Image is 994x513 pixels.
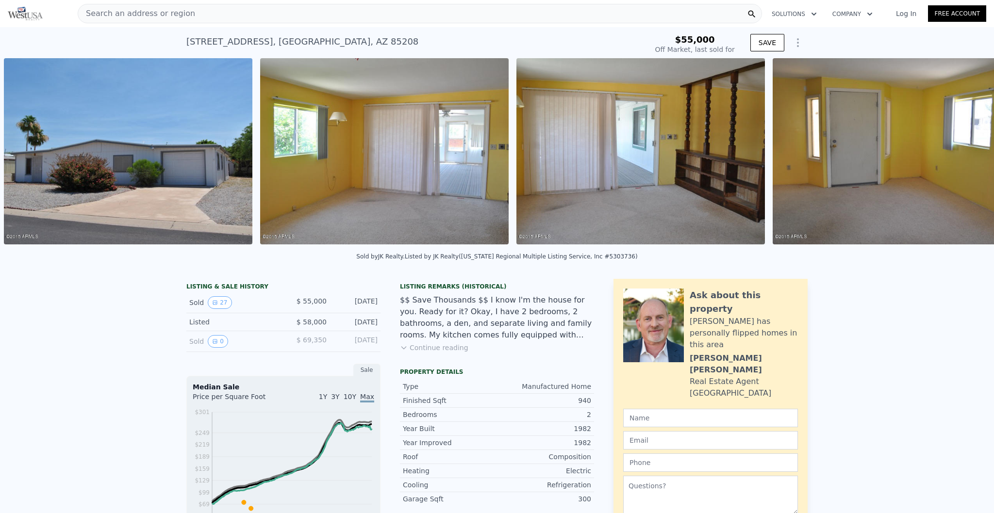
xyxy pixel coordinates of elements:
div: Refrigeration [497,480,591,490]
div: Bedrooms [403,410,497,419]
button: View historical data [208,335,228,348]
span: Search an address or region [78,8,195,19]
div: Year Improved [403,438,497,448]
input: Name [623,409,798,427]
span: 10Y [344,393,356,401]
button: View historical data [208,296,232,309]
img: Sale: 12685834 Parcel: 9804467 [4,58,252,244]
div: Year Built [403,424,497,433]
img: Pellego [8,7,43,20]
button: Solutions [764,5,825,23]
img: Sale: 12685834 Parcel: 9804467 [516,58,765,244]
div: Composition [497,452,591,462]
div: Heating [403,466,497,476]
input: Email [623,431,798,449]
span: 3Y [331,393,339,401]
div: 300 [497,494,591,504]
div: Listed [189,317,276,327]
tspan: $189 [195,453,210,460]
button: Show Options [788,33,808,52]
div: LISTING & SALE HISTORY [186,283,381,292]
div: $$ Save Thousands $$ I know I'm the house for you. Ready for it? Okay, I have 2 bedrooms, 2 bathr... [400,294,594,341]
div: Type [403,382,497,391]
button: SAVE [750,34,784,51]
div: Off Market, last sold for [655,45,735,54]
tspan: $69 [199,501,210,508]
div: Roof [403,452,497,462]
div: [PERSON_NAME] [PERSON_NAME] [690,353,798,376]
div: [DATE] [334,317,378,327]
a: Log In [884,9,928,18]
div: Listing Remarks (Historical) [400,283,594,290]
tspan: $301 [195,409,210,416]
tspan: $249 [195,430,210,436]
div: Sold [189,335,276,348]
div: [DATE] [334,296,378,309]
div: 2 [497,410,591,419]
button: Company [825,5,880,23]
span: $ 69,350 [297,336,327,344]
div: Manufactured Home [497,382,591,391]
div: [GEOGRAPHIC_DATA] [690,387,771,399]
div: [STREET_ADDRESS] , [GEOGRAPHIC_DATA] , AZ 85208 [186,35,418,48]
span: $55,000 [675,34,715,45]
div: Sold [189,296,276,309]
div: Median Sale [193,382,374,392]
tspan: $99 [199,489,210,496]
span: $ 55,000 [297,297,327,305]
div: 1982 [497,424,591,433]
div: Sold by JK Realty . [356,253,404,260]
div: Finished Sqft [403,396,497,405]
img: Sale: 12685834 Parcel: 9804467 [260,58,509,244]
tspan: $219 [195,441,210,448]
div: Ask about this property [690,289,798,316]
div: 1982 [497,438,591,448]
div: Sale [353,364,381,376]
div: [PERSON_NAME] has personally flipped homes in this area [690,316,798,351]
div: Price per Square Foot [193,392,283,407]
div: 940 [497,396,591,405]
div: Electric [497,466,591,476]
div: Real Estate Agent [690,376,759,387]
div: Cooling [403,480,497,490]
div: Listed by JK Realty ([US_STATE] Regional Multiple Listing Service, Inc #5303736) [405,253,638,260]
div: Property details [400,368,594,376]
tspan: $129 [195,477,210,484]
tspan: $159 [195,465,210,472]
button: Continue reading [400,343,468,353]
div: Garage Sqft [403,494,497,504]
div: [DATE] [334,335,378,348]
a: Free Account [928,5,986,22]
span: Max [360,393,374,402]
input: Phone [623,453,798,472]
span: $ 58,000 [297,318,327,326]
span: 1Y [319,393,327,401]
